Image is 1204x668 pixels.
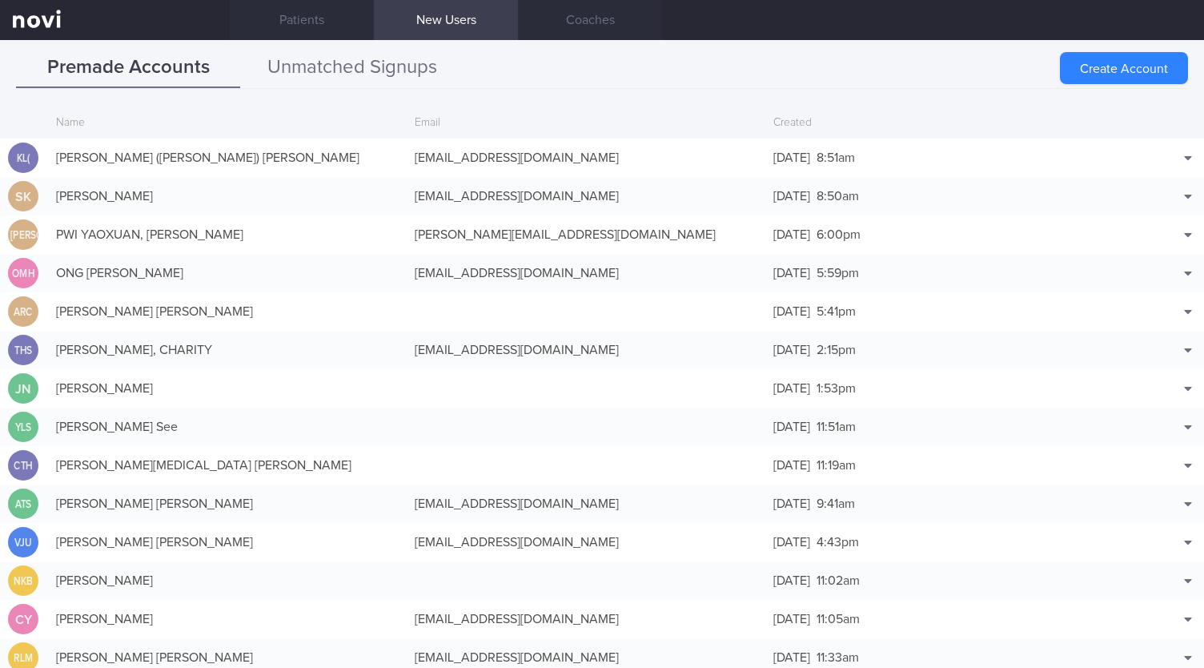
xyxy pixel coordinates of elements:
[240,48,464,88] button: Unmatched Signups
[817,151,855,164] span: 8:51am
[10,489,36,520] div: ATS
[773,190,810,203] span: [DATE]
[10,219,36,251] div: [PERSON_NAME]
[817,305,856,318] span: 5:41pm
[407,334,765,366] div: [EMAIL_ADDRESS][DOMAIN_NAME]
[10,143,36,174] div: KL(
[817,421,856,433] span: 11:51am
[10,527,36,558] div: VJU
[48,296,407,328] div: [PERSON_NAME] [PERSON_NAME]
[48,108,407,139] div: Name
[407,603,765,635] div: [EMAIL_ADDRESS][DOMAIN_NAME]
[817,574,860,587] span: 11:02am
[773,305,810,318] span: [DATE]
[773,497,810,510] span: [DATE]
[8,604,38,635] div: CY
[407,526,765,558] div: [EMAIL_ADDRESS][DOMAIN_NAME]
[773,151,810,164] span: [DATE]
[407,180,765,212] div: [EMAIL_ADDRESS][DOMAIN_NAME]
[817,344,856,356] span: 2:15pm
[48,411,407,443] div: [PERSON_NAME] See
[48,526,407,558] div: [PERSON_NAME] [PERSON_NAME]
[773,421,810,433] span: [DATE]
[817,228,861,241] span: 6:00pm
[773,613,810,626] span: [DATE]
[8,373,38,404] div: JN
[407,108,765,139] div: Email
[10,565,36,597] div: NKB
[48,565,407,597] div: [PERSON_NAME]
[773,459,810,472] span: [DATE]
[48,372,407,404] div: [PERSON_NAME]
[407,219,765,251] div: [PERSON_NAME][EMAIL_ADDRESS][DOMAIN_NAME]
[48,180,407,212] div: [PERSON_NAME]
[48,257,407,289] div: ONG [PERSON_NAME]
[10,258,36,289] div: OMH
[817,267,859,280] span: 5:59pm
[10,335,36,366] div: THS
[48,603,407,635] div: [PERSON_NAME]
[773,536,810,549] span: [DATE]
[817,190,859,203] span: 8:50am
[48,334,407,366] div: [PERSON_NAME], CHARITY
[48,142,407,174] div: [PERSON_NAME] ([PERSON_NAME]) [PERSON_NAME]
[817,651,859,664] span: 11:33am
[773,344,810,356] span: [DATE]
[817,536,859,549] span: 4:43pm
[817,382,856,395] span: 1:53pm
[48,449,407,481] div: [PERSON_NAME][MEDICAL_DATA] [PERSON_NAME]
[1060,52,1188,84] button: Create Account
[773,651,810,664] span: [DATE]
[765,108,1124,139] div: Created
[817,613,860,626] span: 11:05am
[773,228,810,241] span: [DATE]
[10,296,36,328] div: ARC
[773,267,810,280] span: [DATE]
[8,181,38,212] div: SK
[10,450,36,481] div: CTH
[773,382,810,395] span: [DATE]
[407,488,765,520] div: [EMAIL_ADDRESS][DOMAIN_NAME]
[10,412,36,443] div: YLS
[773,574,810,587] span: [DATE]
[16,48,240,88] button: Premade Accounts
[407,257,765,289] div: [EMAIL_ADDRESS][DOMAIN_NAME]
[407,142,765,174] div: [EMAIL_ADDRESS][DOMAIN_NAME]
[817,497,855,510] span: 9:41am
[48,219,407,251] div: PWI YAOXUAN, [PERSON_NAME]
[817,459,856,472] span: 11:19am
[48,488,407,520] div: [PERSON_NAME] [PERSON_NAME]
